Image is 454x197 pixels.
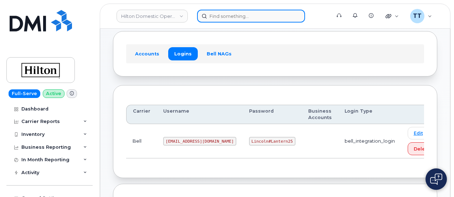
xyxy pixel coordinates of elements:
span: TT [413,12,422,20]
th: Login Type [338,105,401,124]
input: Find something... [197,10,305,23]
span: Delete [414,146,430,152]
div: Travis Tedesco [405,9,437,23]
a: Hilton Domestic Operating Company Inc [117,10,188,23]
img: Open chat [430,173,442,185]
th: Username [157,105,243,124]
a: Edit [408,127,429,139]
a: Logins [168,47,198,60]
th: Carrier [126,105,157,124]
code: [EMAIL_ADDRESS][DOMAIN_NAME] [163,137,236,146]
td: bell_integration_login [338,124,401,158]
td: Bell [126,124,157,158]
a: Accounts [129,47,165,60]
div: Quicklinks [381,9,404,23]
button: Delete [408,142,436,155]
a: Bell NAGs [201,47,238,60]
th: Business Accounts [302,105,338,124]
code: Lincoln#Lantern25 [249,137,295,146]
th: Password [243,105,302,124]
